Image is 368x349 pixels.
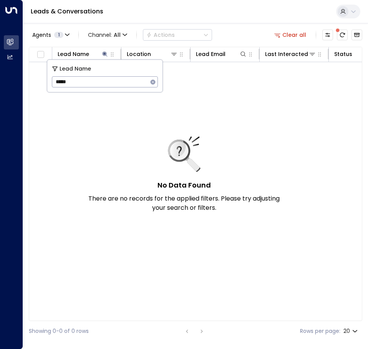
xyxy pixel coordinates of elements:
[127,49,178,59] div: Location
[114,32,121,38] span: All
[351,30,362,40] button: Archived Leads
[29,327,89,335] div: Showing 0-0 of 0 rows
[54,32,63,38] span: 1
[60,64,91,73] span: Lead Name
[300,327,340,335] label: Rows per page:
[36,50,45,59] span: Toggle select all
[334,49,352,59] div: Status
[85,30,130,40] button: Channel:All
[58,49,89,59] div: Lead Name
[196,49,225,59] div: Lead Email
[337,30,348,40] span: There are new threads available. Refresh the grid to view the latest updates.
[265,49,316,59] div: Last Interacted
[31,7,103,16] a: Leads & Conversations
[322,30,333,40] button: Customize
[196,49,247,59] div: Lead Email
[143,29,212,41] div: Button group with a nested menu
[32,32,51,38] span: Agents
[88,194,280,212] p: There are no records for the applied filters. Please try adjusting your search or filters.
[271,30,310,40] button: Clear all
[58,49,109,59] div: Lead Name
[146,31,175,38] div: Actions
[29,30,72,40] button: Agents1
[157,180,211,190] h5: No Data Found
[182,326,207,336] nav: pagination navigation
[343,326,359,337] div: 20
[127,49,151,59] div: Location
[85,30,130,40] span: Channel:
[265,49,308,59] div: Last Interacted
[143,29,212,41] button: Actions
